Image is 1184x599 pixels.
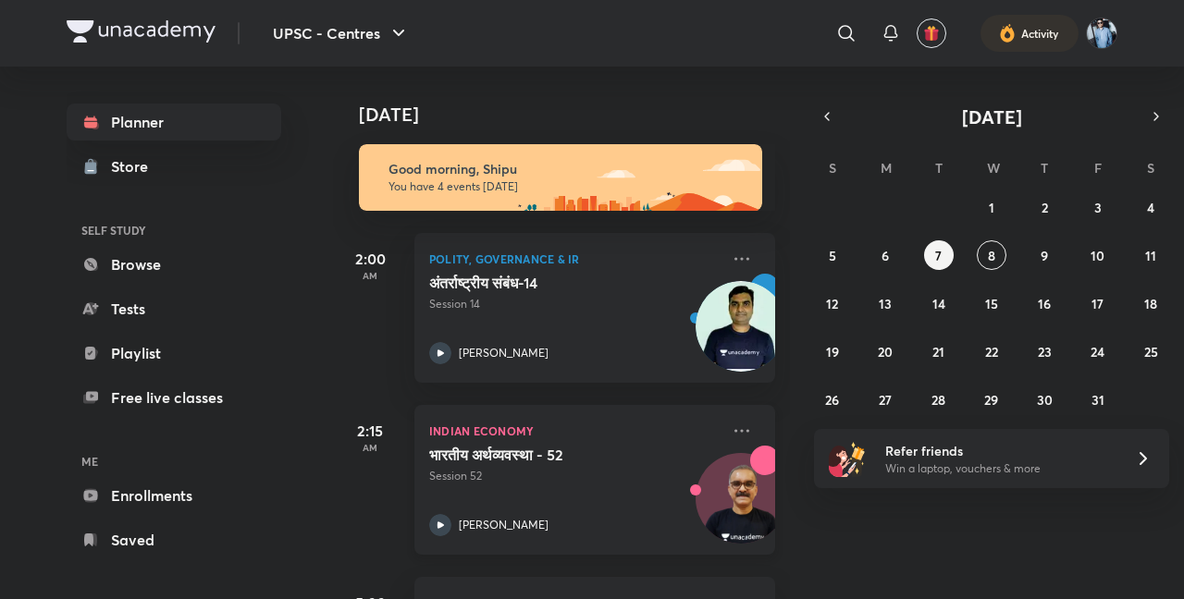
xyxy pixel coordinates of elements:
[1136,336,1165,366] button: October 25, 2025
[826,295,838,312] abbr: October 12, 2025
[935,159,943,177] abbr: Tuesday
[932,295,945,312] abbr: October 14, 2025
[932,343,944,361] abbr: October 21, 2025
[1091,343,1104,361] abbr: October 24, 2025
[870,385,900,414] button: October 27, 2025
[67,290,281,327] a: Tests
[1147,159,1154,177] abbr: Saturday
[977,385,1006,414] button: October 29, 2025
[262,15,421,52] button: UPSC - Centres
[1030,385,1059,414] button: October 30, 2025
[931,391,945,409] abbr: October 28, 2025
[977,288,1006,318] button: October 15, 2025
[359,104,794,126] h4: [DATE]
[459,345,549,361] p: [PERSON_NAME]
[987,159,1000,177] abbr: Wednesday
[988,247,995,264] abbr: October 8, 2025
[388,161,746,177] h6: Good morning, Shipu
[67,20,216,43] img: Company Logo
[829,247,836,264] abbr: October 5, 2025
[67,104,281,141] a: Planner
[829,440,866,477] img: referral
[1136,288,1165,318] button: October 18, 2025
[924,288,954,318] button: October 14, 2025
[429,420,720,442] p: Indian Economy
[67,477,281,514] a: Enrollments
[879,295,892,312] abbr: October 13, 2025
[359,144,762,211] img: morning
[429,446,660,464] h5: भारतीय अर्थव्यवस्था - 52
[429,468,720,484] p: Session 52
[1030,192,1059,222] button: October 2, 2025
[67,335,281,372] a: Playlist
[67,446,281,477] h6: ME
[1083,192,1113,222] button: October 3, 2025
[870,336,900,366] button: October 20, 2025
[1144,343,1158,361] abbr: October 25, 2025
[826,343,839,361] abbr: October 19, 2025
[697,463,785,552] img: Avatar
[917,18,946,48] button: avatar
[1037,391,1053,409] abbr: October 30, 2025
[999,22,1016,44] img: activity
[429,296,720,312] p: Session 14
[879,391,892,409] abbr: October 27, 2025
[111,155,159,177] div: Store
[829,159,836,177] abbr: Sunday
[1030,336,1059,366] button: October 23, 2025
[67,20,216,47] a: Company Logo
[429,248,720,270] p: Polity, Governance & IR
[1083,385,1113,414] button: October 31, 2025
[333,270,407,281] p: AM
[985,295,998,312] abbr: October 15, 2025
[885,460,1113,477] p: Win a laptop, vouchers & more
[924,385,954,414] button: October 28, 2025
[870,240,900,270] button: October 6, 2025
[67,214,281,246] h6: SELF STUDY
[962,104,1022,129] span: [DATE]
[1030,240,1059,270] button: October 9, 2025
[1144,295,1157,312] abbr: October 18, 2025
[1083,288,1113,318] button: October 17, 2025
[878,343,893,361] abbr: October 20, 2025
[429,274,660,292] h5: अंतर्राष्ट्रीय संबंध-14
[1136,192,1165,222] button: October 4, 2025
[333,420,407,442] h5: 2:15
[923,25,940,42] img: avatar
[67,379,281,416] a: Free live classes
[1086,18,1117,49] img: Shipu
[882,247,889,264] abbr: October 6, 2025
[881,159,892,177] abbr: Monday
[1147,199,1154,216] abbr: October 4, 2025
[459,517,549,533] p: [PERSON_NAME]
[1083,336,1113,366] button: October 24, 2025
[1038,295,1051,312] abbr: October 16, 2025
[924,336,954,366] button: October 21, 2025
[1041,159,1048,177] abbr: Thursday
[333,248,407,270] h5: 2:00
[1145,247,1156,264] abbr: October 11, 2025
[1041,247,1048,264] abbr: October 9, 2025
[935,247,942,264] abbr: October 7, 2025
[825,391,839,409] abbr: October 26, 2025
[1030,288,1059,318] button: October 16, 2025
[924,240,954,270] button: October 7, 2025
[818,240,847,270] button: October 5, 2025
[989,199,994,216] abbr: October 1, 2025
[333,442,407,453] p: AM
[977,240,1006,270] button: October 8, 2025
[388,179,746,194] p: You have 4 events [DATE]
[818,385,847,414] button: October 26, 2025
[977,336,1006,366] button: October 22, 2025
[1091,247,1104,264] abbr: October 10, 2025
[985,343,998,361] abbr: October 22, 2025
[885,441,1113,460] h6: Refer friends
[67,521,281,558] a: Saved
[818,288,847,318] button: October 12, 2025
[1136,240,1165,270] button: October 11, 2025
[984,391,998,409] abbr: October 29, 2025
[67,246,281,283] a: Browse
[840,104,1143,129] button: [DATE]
[1094,159,1102,177] abbr: Friday
[1083,240,1113,270] button: October 10, 2025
